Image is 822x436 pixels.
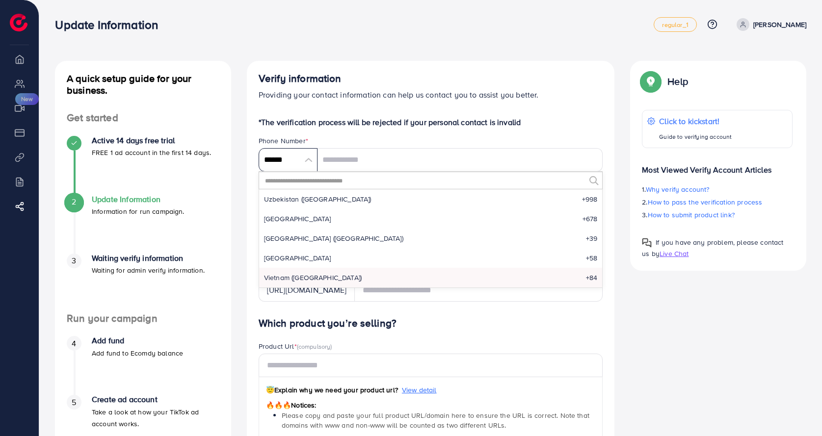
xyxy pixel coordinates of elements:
span: [GEOGRAPHIC_DATA] [264,253,331,263]
span: Why verify account? [646,184,710,194]
span: How to pass the verification process [648,197,763,207]
li: Waiting verify information [55,254,231,312]
label: Phone Number [259,136,308,146]
span: View detail [402,385,437,395]
a: regular_1 [654,17,696,32]
label: Product Url [259,341,332,351]
p: Add fund to Ecomdy balance [92,347,183,359]
p: Waiting for admin verify information. [92,264,205,276]
li: Active 14 days free trial [55,136,231,195]
img: Popup guide [642,238,652,248]
span: regular_1 [662,22,688,28]
p: Help [667,76,688,87]
h4: Get started [55,112,231,124]
span: Please copy and paste your full product URL/domain here to ensure the URL is correct. Note that d... [282,410,589,430]
span: 😇 [266,385,274,395]
p: Most Viewed Verify Account Articles [642,156,793,176]
span: 4 [72,338,76,349]
h4: Run your campaign [55,312,231,325]
span: +39 [586,233,597,243]
span: 5 [72,397,76,408]
p: Take a look at how your TikTok ad account works. [92,406,219,430]
h4: A quick setup guide for your business. [55,73,231,96]
h3: Update Information [55,18,166,32]
img: Popup guide [642,73,660,90]
a: [PERSON_NAME] [733,18,806,31]
span: +998 [582,194,598,204]
span: 2 [72,196,76,207]
span: +58 [586,253,597,263]
span: Vietnam ([GEOGRAPHIC_DATA]) [264,273,362,282]
p: 2. [642,196,793,208]
p: 3. [642,209,793,221]
div: [URL][DOMAIN_NAME] [259,278,355,302]
iframe: Chat [780,392,815,429]
h4: Verify information [259,73,603,85]
p: Guide to verifying account [659,131,732,143]
h4: Which product you’re selling? [259,317,603,330]
p: FREE 1 ad account in the first 14 days. [92,147,211,158]
span: [GEOGRAPHIC_DATA] ([GEOGRAPHIC_DATA]) [264,233,403,243]
li: Update Information [55,195,231,254]
span: Uzbekistan ([GEOGRAPHIC_DATA]) [264,194,371,204]
span: Explain why we need your product url? [266,385,398,395]
p: Providing your contact information can help us contact you to assist you better. [259,89,603,101]
p: *The verification process will be rejected if your personal contact is invalid [259,116,603,128]
span: (compulsory) [297,342,332,351]
span: 3 [72,255,76,266]
span: +678 [583,214,598,224]
span: How to submit product link? [648,210,735,220]
p: 1. [642,183,793,195]
p: Click to kickstart! [659,115,732,127]
h4: Add fund [92,336,183,345]
span: 🔥🔥🔥 [266,400,291,410]
span: Live Chat [660,249,689,258]
h4: Create ad account [92,395,219,404]
h4: Waiting verify information [92,254,205,263]
span: Notices: [266,400,317,410]
span: +84 [586,273,597,282]
h4: Active 14 days free trial [92,136,211,145]
p: Information for run campaign. [92,205,185,217]
p: [PERSON_NAME] [753,19,806,30]
li: Add fund [55,336,231,395]
span: [GEOGRAPHIC_DATA] [264,214,331,224]
span: If you have any problem, please contact us by [642,237,783,258]
img: logo [10,14,27,31]
h4: Update Information [92,195,185,204]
